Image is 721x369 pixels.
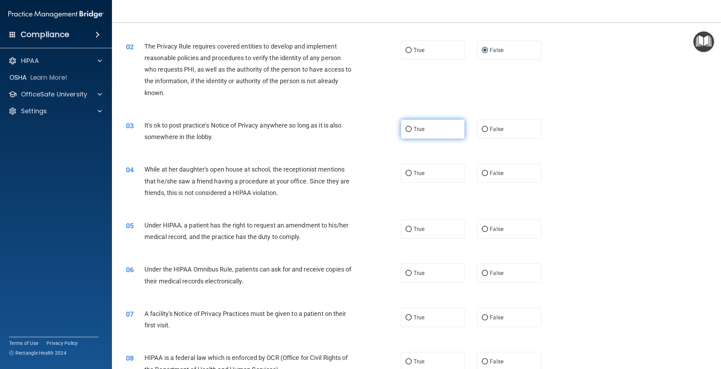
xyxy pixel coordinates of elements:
[490,358,503,365] span: False
[405,48,412,53] input: True
[9,349,66,356] span: Ⓒ Rectangle Health 2024
[413,358,424,365] span: True
[126,166,134,174] span: 04
[482,359,488,364] input: False
[144,43,351,96] span: The Privacy Rule requires covered entities to develop and implement reasonable policies and proce...
[8,90,102,99] a: OfficeSafe University
[144,266,351,284] span: Under the HIPAA Omnibus Rule, patients can ask for and receive copies of their medical records el...
[126,266,134,274] span: 06
[482,271,488,276] input: False
[413,47,424,53] span: True
[144,310,346,329] span: A facility's Notice of Privacy Practices must be given to a patient on their first visit.
[9,73,27,82] p: OSHA
[126,43,134,51] span: 02
[413,314,424,321] span: True
[482,127,488,132] input: False
[9,340,38,347] a: Terms of Use
[21,107,47,115] p: Settings
[490,314,503,321] span: False
[21,30,69,39] h4: Compliance
[405,315,412,320] input: True
[490,126,503,132] span: False
[413,170,424,176] span: True
[8,57,102,65] a: HIPAA
[482,48,488,53] input: False
[30,73,68,82] p: Learn More!
[413,270,424,276] span: True
[126,222,134,230] span: 05
[686,321,713,347] iframe: Drift Widget Chat Controller
[405,271,412,276] input: True
[144,222,348,240] span: Under HIPAA, a patient has the right to request an amendment to his/her medical record, and the p...
[413,126,424,132] span: True
[126,122,134,130] span: 03
[405,359,412,364] input: True
[490,226,503,232] span: False
[144,122,342,140] span: It's ok to post practice’s Notice of Privacy anywhere so long as it is also somewhere in the lobby.
[413,226,424,232] span: True
[144,166,349,196] span: While at her daughter's open house at school, the receptionist mentions that he/she saw a friend ...
[8,107,102,115] a: Settings
[405,127,412,132] input: True
[8,7,104,21] img: PMB logo
[47,340,78,347] a: Privacy Policy
[126,310,134,318] span: 07
[21,57,39,65] p: HIPAA
[126,354,134,362] span: 08
[490,47,503,53] span: False
[21,90,87,99] p: OfficeSafe University
[490,170,503,176] span: False
[482,227,488,232] input: False
[693,31,714,52] button: Open Resource Center
[405,227,412,232] input: True
[482,315,488,320] input: False
[490,270,503,276] span: False
[405,171,412,176] input: True
[482,171,488,176] input: False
